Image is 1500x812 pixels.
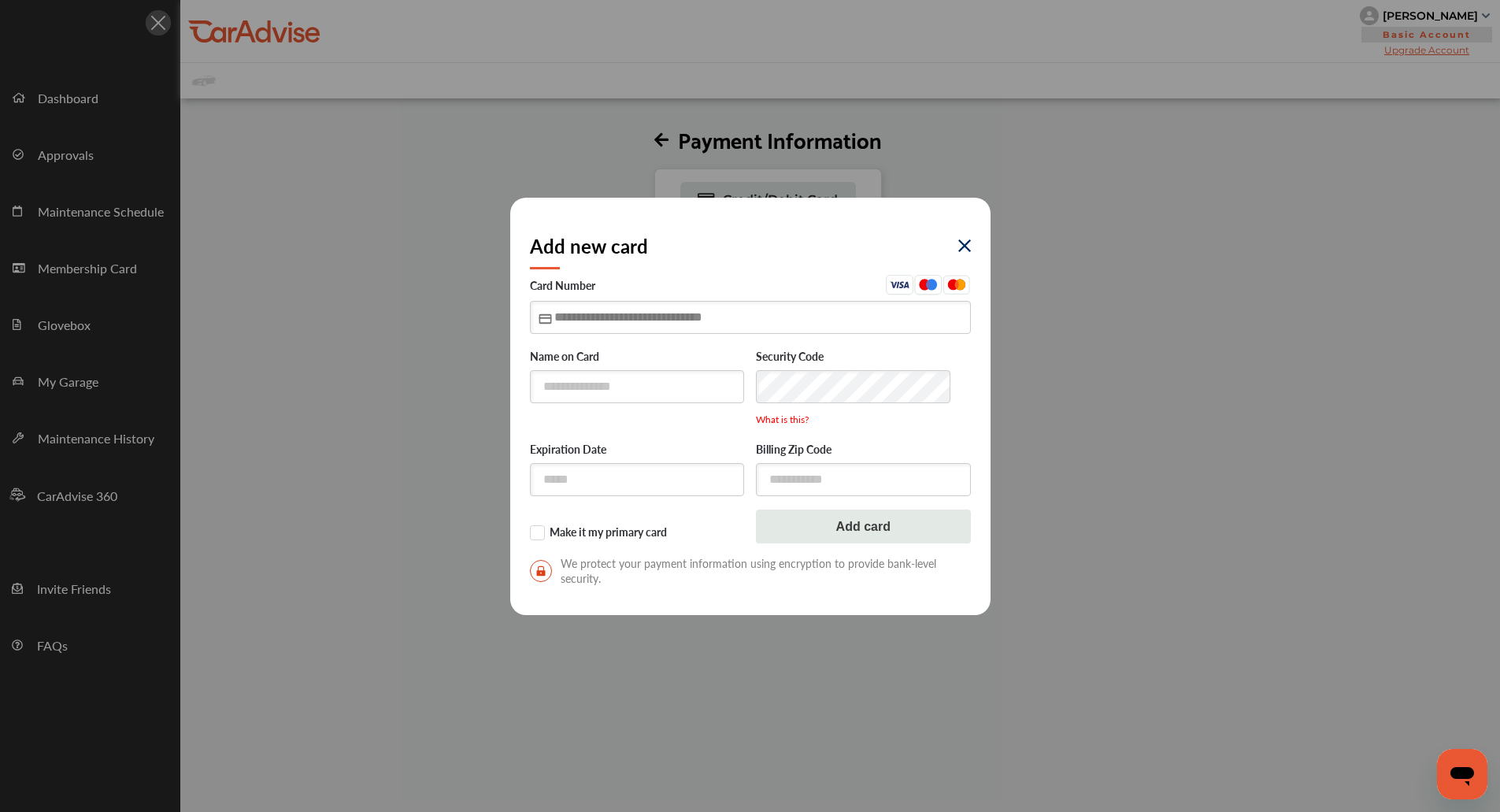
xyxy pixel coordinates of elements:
[530,525,745,541] label: Make it my primary card
[756,443,971,458] label: Billing Zip Code
[756,413,971,426] p: What is this?
[1437,749,1487,799] iframe: Button to launch messaging window
[756,510,971,543] button: Add card
[530,350,745,365] label: Name on Card
[530,232,648,259] h2: Add new card
[756,350,971,365] label: Security Code
[886,275,914,295] img: Visa.45ceafba.svg
[530,556,971,586] span: We protect your payment information using encryption to provide bank-level security.
[530,275,971,299] label: Card Number
[914,275,943,295] img: Maestro.aa0500b2.svg
[530,443,745,458] label: Expiration Date
[958,239,971,252] img: eYXu4VuQffQpPoAAAAASUVORK5CYII=
[530,560,552,582] img: secure-lock
[943,275,971,295] img: Mastercard.eb291d48.svg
